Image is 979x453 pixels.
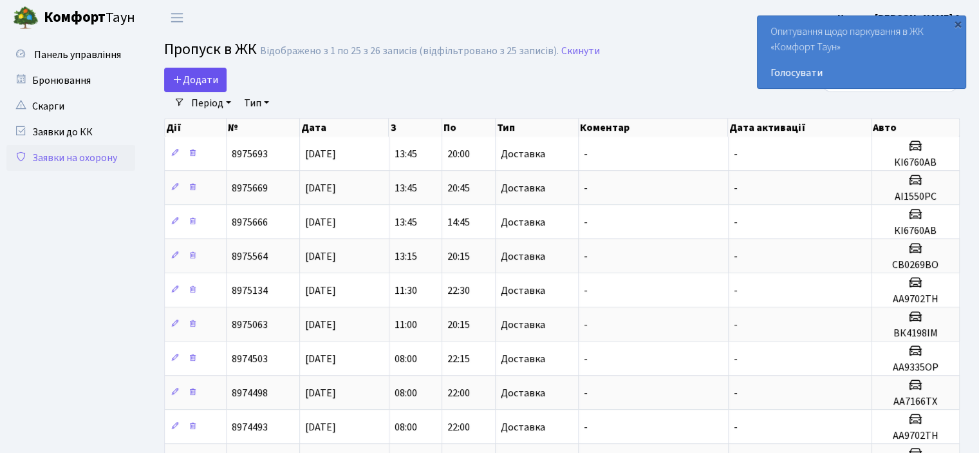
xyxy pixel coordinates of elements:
span: 08:00 [395,352,417,366]
span: Доставка [501,217,545,227]
span: - [734,386,738,400]
a: Цитрус [PERSON_NAME] А. [837,10,964,26]
span: 8975134 [232,284,268,298]
span: Доставка [501,422,545,432]
span: - [584,318,588,332]
span: 22:00 [447,420,470,434]
span: Таун [44,7,135,29]
span: 8975063 [232,318,268,332]
th: Дії [165,119,227,137]
th: З [389,119,442,137]
span: - [584,215,588,229]
span: 20:45 [447,181,470,195]
span: - [584,386,588,400]
span: 8974493 [232,420,268,434]
div: × [951,17,964,30]
a: Період [186,92,236,114]
th: Дата [300,119,389,137]
span: - [734,420,738,434]
span: Доставка [501,183,545,193]
a: Голосувати [770,65,953,81]
span: 08:00 [395,420,417,434]
span: 22:15 [447,352,470,366]
span: - [584,420,588,434]
span: - [584,352,588,366]
span: - [584,181,588,195]
span: 20:15 [447,318,470,332]
h5: АА9335ОР [877,361,954,374]
span: 13:45 [395,181,417,195]
th: № [227,119,300,137]
span: - [584,284,588,298]
th: Дата активації [728,119,871,137]
span: 20:00 [447,147,470,161]
h5: ВК4198ІМ [877,327,954,340]
h5: АА9702ТН [877,430,954,442]
span: [DATE] [305,181,336,195]
a: Панель управління [6,42,135,68]
a: Скарги [6,93,135,119]
span: 13:15 [395,249,417,264]
span: - [734,147,738,161]
span: Панель управління [34,48,121,62]
span: [DATE] [305,284,336,298]
span: 8975693 [232,147,268,161]
span: - [734,215,738,229]
span: 8975669 [232,181,268,195]
span: 8975564 [232,249,268,264]
span: [DATE] [305,420,336,434]
b: Цитрус [PERSON_NAME] А. [837,11,964,25]
h5: КІ6760АВ [877,225,954,237]
span: Додати [172,73,218,87]
span: [DATE] [305,318,336,332]
span: 08:00 [395,386,417,400]
span: 11:00 [395,318,417,332]
th: Тип [496,119,579,137]
span: Доставка [501,251,545,262]
span: 8974503 [232,352,268,366]
span: 13:45 [395,147,417,161]
th: По [442,119,496,137]
img: logo.png [13,5,39,31]
span: 13:45 [395,215,417,229]
a: Тип [239,92,274,114]
a: Заявки на охорону [6,145,135,171]
span: 11:30 [395,284,417,298]
span: [DATE] [305,352,336,366]
span: Доставка [501,320,545,330]
span: 8974498 [232,386,268,400]
span: [DATE] [305,147,336,161]
span: [DATE] [305,249,336,264]
th: Авто [872,119,960,137]
h5: АА9702ТН [877,293,954,305]
span: 8975666 [232,215,268,229]
span: - [734,249,738,264]
a: Бронювання [6,68,135,93]
span: - [734,352,738,366]
a: Заявки до КК [6,119,135,145]
b: Комфорт [44,7,106,28]
th: Коментар [579,119,729,137]
span: 22:00 [447,386,470,400]
span: 22:30 [447,284,470,298]
span: Доставка [501,354,545,364]
h5: АІ1550РС [877,191,954,203]
span: - [584,249,588,264]
span: Доставка [501,388,545,398]
span: 14:45 [447,215,470,229]
span: Пропуск в ЖК [164,38,257,61]
div: Опитування щодо паркування в ЖК «Комфорт Таун» [758,16,965,88]
h5: АА7166ТХ [877,396,954,408]
h5: КІ6760АВ [877,157,954,169]
span: Доставка [501,149,545,159]
a: Скинути [561,45,600,57]
span: - [734,318,738,332]
span: 20:15 [447,249,470,264]
button: Переключити навігацію [161,7,193,28]
span: - [584,147,588,161]
span: - [734,181,738,195]
span: Доставка [501,285,545,296]
span: - [734,284,738,298]
h5: СВ0269ВО [877,259,954,271]
span: [DATE] [305,386,336,400]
